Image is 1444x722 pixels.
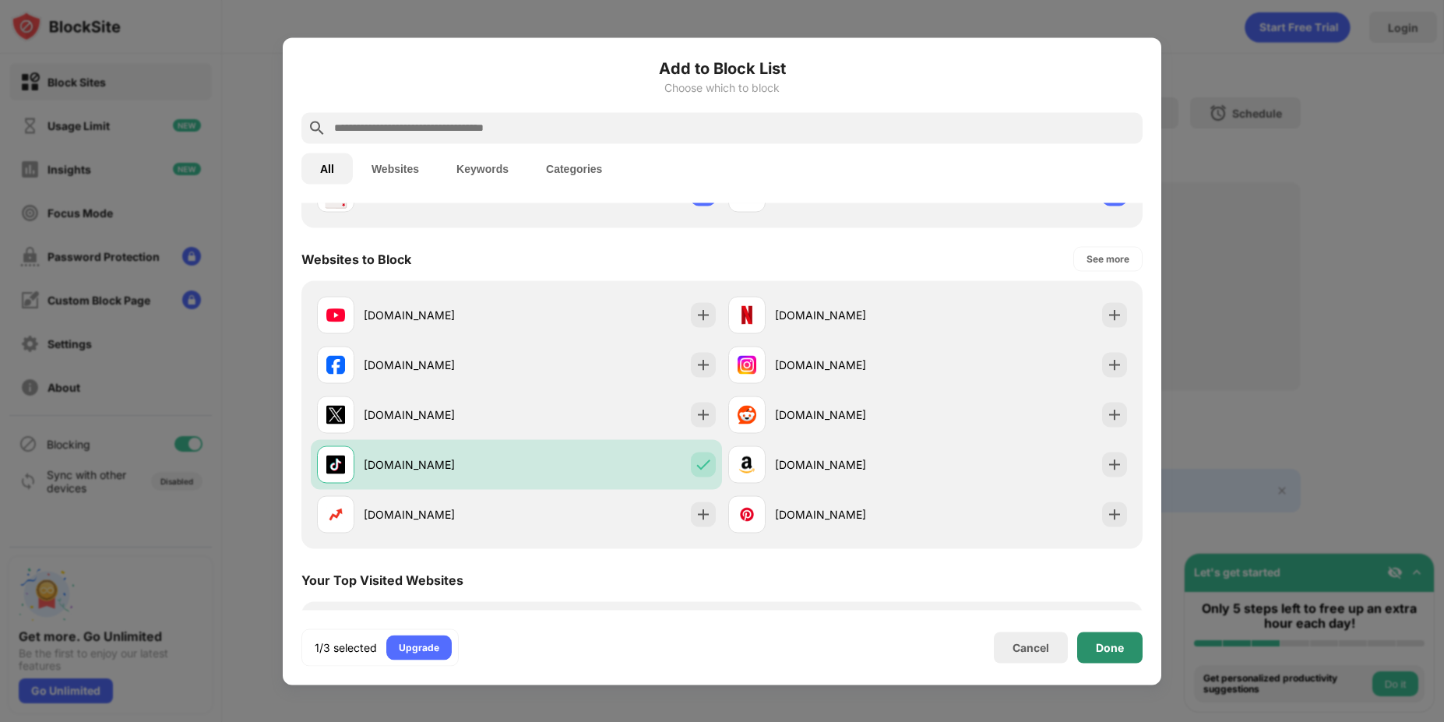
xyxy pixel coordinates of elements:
[1096,641,1124,653] div: Done
[353,153,438,184] button: Websites
[301,153,353,184] button: All
[326,355,345,374] img: favicons
[301,81,1143,93] div: Choose which to block
[315,639,377,655] div: 1/3 selected
[308,118,326,137] img: search.svg
[775,307,928,323] div: [DOMAIN_NAME]
[301,572,463,587] div: Your Top Visited Websites
[775,456,928,473] div: [DOMAIN_NAME]
[399,639,439,655] div: Upgrade
[326,455,345,474] img: favicons
[364,456,516,473] div: [DOMAIN_NAME]
[738,355,756,374] img: favicons
[326,305,345,324] img: favicons
[1087,251,1129,266] div: See more
[738,455,756,474] img: favicons
[438,153,527,184] button: Keywords
[326,405,345,424] img: favicons
[301,56,1143,79] h6: Add to Block List
[301,251,411,266] div: Websites to Block
[364,307,516,323] div: [DOMAIN_NAME]
[364,357,516,373] div: [DOMAIN_NAME]
[364,407,516,423] div: [DOMAIN_NAME]
[738,505,756,523] img: favicons
[1013,641,1049,654] div: Cancel
[775,407,928,423] div: [DOMAIN_NAME]
[775,357,928,373] div: [DOMAIN_NAME]
[326,505,345,523] img: favicons
[738,405,756,424] img: favicons
[738,305,756,324] img: favicons
[775,506,928,523] div: [DOMAIN_NAME]
[527,153,621,184] button: Categories
[364,506,516,523] div: [DOMAIN_NAME]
